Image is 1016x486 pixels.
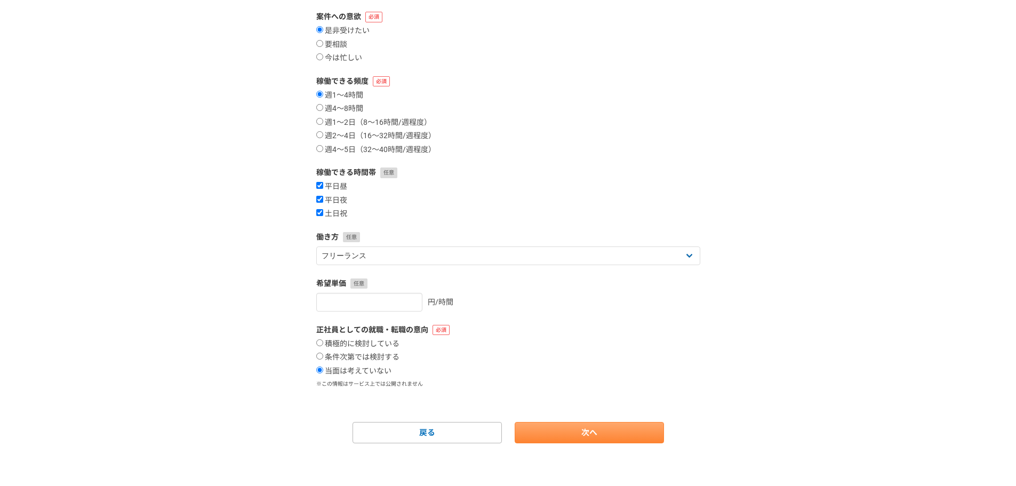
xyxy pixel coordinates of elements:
input: 週4〜5日（32〜40時間/週程度） [316,145,323,152]
input: 平日昼 [316,182,323,189]
label: 稼働できる頻度 [316,76,700,87]
label: 条件次第では検討する [316,353,399,362]
input: 積極的に検討している [316,339,323,346]
label: 週4〜5日（32〜40時間/週程度） [316,145,436,155]
input: 週1〜2日（8〜16時間/週程度） [316,118,323,125]
a: 次へ [515,422,664,443]
label: 当面は考えていない [316,367,391,376]
label: 稼働できる時間帯 [316,167,700,178]
label: 案件への意欲 [316,11,700,22]
label: 正社員としての就職・転職の意向 [316,324,700,336]
span: 円/時間 [428,298,453,306]
input: 当面は考えていない [316,367,323,373]
label: 積極的に検討している [316,339,399,349]
input: 条件次第では検討する [316,353,323,360]
label: 今は忙しい [316,53,362,63]
p: ※この情報はサービス上では公開されません [316,380,700,388]
label: 希望単価 [316,278,700,289]
label: 是非受けたい [316,26,370,36]
label: 週4〜8時間 [316,104,363,114]
label: 週1〜4時間 [316,91,363,100]
a: 戻る [353,422,502,443]
label: 平日昼 [316,182,347,192]
input: 週2〜4日（16〜32時間/週程度） [316,131,323,138]
label: 要相談 [316,40,347,50]
input: 週1〜4時間 [316,91,323,98]
label: 平日夜 [316,196,347,205]
input: 要相談 [316,40,323,47]
input: 是非受けたい [316,26,323,33]
label: 週2〜4日（16〜32時間/週程度） [316,131,436,141]
input: 週4〜8時間 [316,104,323,111]
input: 平日夜 [316,196,323,203]
label: 週1〜2日（8〜16時間/週程度） [316,118,431,128]
input: 土日祝 [316,209,323,216]
label: 働き方 [316,232,700,243]
input: 今は忙しい [316,53,323,60]
label: 土日祝 [316,209,347,219]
